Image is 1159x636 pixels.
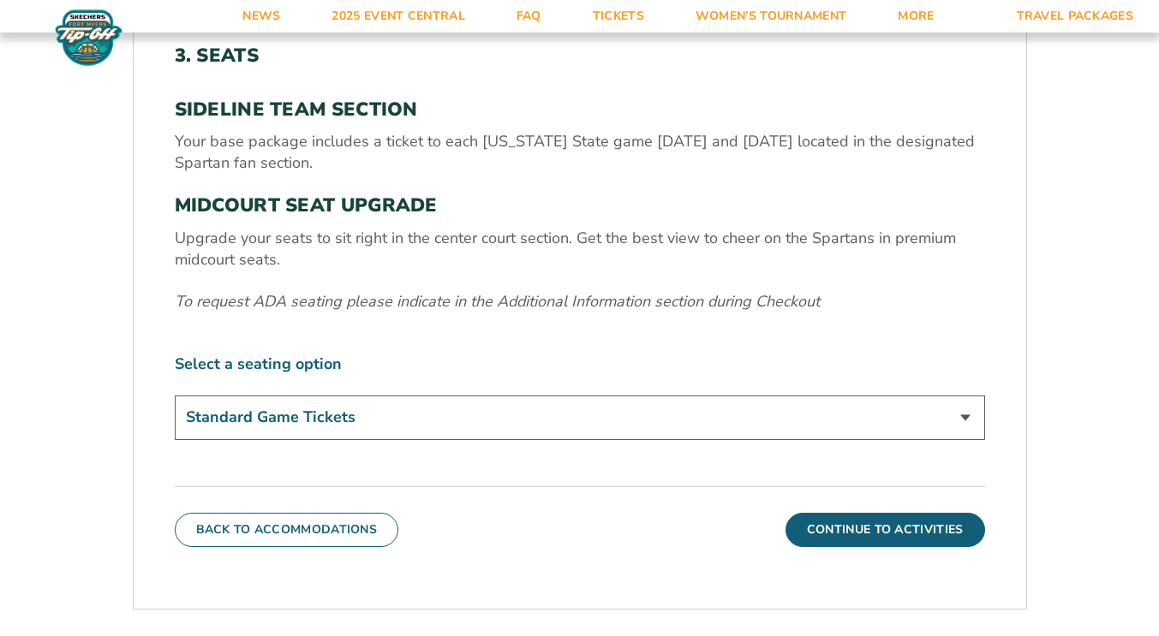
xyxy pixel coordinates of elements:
[175,513,399,547] button: Back To Accommodations
[175,228,985,270] p: Upgrade your seats to sit right in the center court section. Get the best view to cheer on the Sp...
[175,98,985,121] h3: SIDELINE TEAM SECTION
[51,9,126,67] img: Fort Myers Tip-Off
[175,194,985,217] h3: MIDCOURT SEAT UPGRADE
[786,513,985,547] button: Continue To Activities
[175,45,985,67] h2: 3. Seats
[175,291,820,312] em: To request ADA seating please indicate in the Additional Information section during Checkout
[175,131,985,174] p: Your base package includes a ticket to each [US_STATE] State game [DATE] and [DATE] located in th...
[175,354,985,375] label: Select a seating option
